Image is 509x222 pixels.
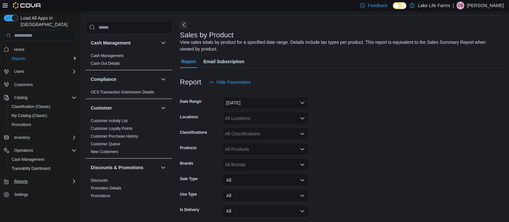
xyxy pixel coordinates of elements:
[9,112,77,120] span: My Catalog (Classic)
[159,104,167,112] button: Customer
[6,164,79,173] button: Traceabilty Dashboard
[12,94,30,101] button: Catalog
[86,88,172,99] div: Compliance
[9,165,77,172] span: Traceabilty Dashboard
[91,164,143,171] h3: Discounts & Promotions
[14,82,33,87] span: Customers
[368,2,387,9] span: Feedback
[12,190,77,198] span: Settings
[180,176,198,181] label: Sale Type
[206,76,253,89] button: Hide Parameters
[14,47,24,52] span: Home
[12,147,36,154] button: Operations
[14,148,33,153] span: Operations
[393,2,406,9] input: Dark Mode
[1,190,79,199] button: Settings
[300,147,305,152] button: Open list of options
[9,55,77,63] span: Reports
[14,192,28,197] span: Settings
[12,46,27,53] a: Home
[13,2,42,9] img: Cova
[12,94,77,101] span: Catalog
[222,189,309,202] button: All
[6,102,79,111] button: Classification (Classic)
[6,120,79,129] button: Promotions
[222,174,309,187] button: All
[180,161,193,166] label: Brands
[91,53,123,58] a: Cash Management
[91,164,158,171] button: Discounts & Promotions
[12,157,44,162] span: Cash Management
[180,192,197,197] label: Use Type
[1,133,79,142] button: Inventory
[91,141,120,147] span: Customer Queue
[9,156,47,163] a: Cash Management
[91,76,158,82] button: Compliance
[9,121,34,129] a: Promotions
[300,131,305,136] button: Open list of options
[9,103,77,111] span: Classification (Classic)
[12,134,33,141] button: Inventory
[467,2,504,9] p: [PERSON_NAME]
[91,76,116,82] h3: Compliance
[91,150,118,154] a: New Customers
[1,146,79,155] button: Operations
[91,105,112,111] h3: Customer
[159,164,167,171] button: Discounts & Promotions
[12,81,35,89] a: Customers
[12,191,31,198] a: Settings
[9,156,77,163] span: Cash Management
[91,119,128,123] a: Customer Activity List
[180,130,207,135] label: Classifications
[181,55,196,68] span: Report
[180,31,233,39] h3: Sales by Product
[91,61,120,66] span: Cash Out Details
[1,93,79,102] button: Catalog
[9,121,77,129] span: Promotions
[180,145,197,150] label: Products
[18,15,77,28] span: Load All Apps in [GEOGRAPHIC_DATA]
[86,52,172,70] div: Cash Management
[9,112,50,120] a: My Catalog (Classic)
[300,162,305,167] button: Open list of options
[6,155,79,164] button: Cash Management
[453,2,454,9] p: |
[91,126,133,131] span: Customer Loyalty Points
[4,42,77,216] nav: Complex example
[91,134,138,139] span: Customer Purchase History
[12,56,25,61] span: Reports
[159,75,167,83] button: Compliance
[12,113,47,118] span: My Catalog (Classic)
[12,122,31,127] span: Promotions
[458,2,463,9] span: CB
[86,117,172,158] div: Customer
[12,134,77,141] span: Inventory
[91,178,108,183] span: Discounts
[1,177,79,186] button: Reports
[6,111,79,120] button: My Catalog (Classic)
[9,165,53,172] a: Traceabilty Dashboard
[222,96,309,109] button: [DATE]
[180,114,198,120] label: Locations
[14,69,24,74] span: Users
[217,79,250,85] span: Hide Parameters
[457,2,464,9] div: Christina Bell
[91,186,121,191] span: Promotion Details
[300,116,305,121] button: Open list of options
[180,78,201,86] h3: Report
[12,45,77,53] span: Home
[14,135,30,140] span: Inventory
[1,67,79,76] button: Users
[14,95,27,100] span: Catalog
[180,21,188,29] button: Next
[86,177,172,202] div: Discounts & Promotions
[203,55,244,68] span: Email Subscription
[1,44,79,54] button: Home
[12,178,77,185] span: Reports
[91,90,154,94] a: OCS Transaction Submission Details
[222,205,309,217] button: All
[180,39,501,53] div: View sales totals by product for a specified date range. Details include tax types per product. T...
